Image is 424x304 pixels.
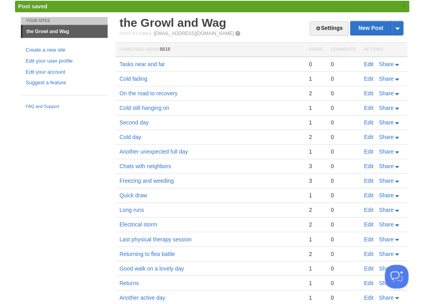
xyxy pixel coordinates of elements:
[331,148,356,155] div: 0
[379,105,393,111] span: Share
[309,250,322,257] div: 2
[119,207,144,213] a: Long runs
[119,134,141,140] a: Cold day
[119,294,165,300] a: Another active day
[331,61,356,68] div: 0
[309,221,322,228] div: 2
[364,105,373,111] a: Edit
[364,207,373,213] a: Edit
[331,75,356,82] div: 0
[18,3,47,9] span: Post saved
[154,31,234,36] a: [EMAIL_ADDRESS][DOMAIN_NAME]
[22,25,108,38] a: the Growl and Wag
[379,134,393,140] span: Share
[309,265,322,272] div: 1
[309,148,322,155] div: 1
[379,294,393,300] span: Share
[119,250,175,257] a: Returning to flea battle
[364,192,373,198] a: Edit
[309,279,322,286] div: 1
[331,265,356,272] div: 0
[26,46,103,54] a: Create a new site
[119,148,188,155] a: Another unexpected full day
[119,192,147,198] a: Quick draw
[350,21,403,35] a: New Post
[331,133,356,141] div: 0
[364,265,373,271] a: Edit
[379,250,393,257] span: Share
[160,46,170,52] span: 8616
[379,236,393,242] span: Share
[331,279,356,286] div: 0
[309,21,348,36] a: Settings
[379,90,393,96] span: Share
[331,177,356,184] div: 0
[331,294,356,301] div: 0
[400,1,407,11] a: ×
[119,31,152,36] span: Post by Email
[309,294,322,301] div: 1
[309,192,322,199] div: 1
[364,134,373,140] a: Edit
[327,43,360,57] th: Comments
[331,221,356,228] div: 0
[379,207,393,213] span: Share
[379,178,393,184] span: Share
[364,250,373,257] a: Edit
[331,250,356,257] div: 0
[379,265,393,271] span: Share
[119,280,139,286] a: Returns
[119,221,157,228] a: Electrical storm
[21,17,108,25] li: Your Sites
[379,76,393,82] span: Share
[331,192,356,199] div: 0
[331,163,356,170] div: 0
[379,163,393,169] span: Share
[26,57,103,65] a: Edit your user profile
[364,119,373,126] a: Edit
[364,280,373,286] a: Edit
[331,206,356,213] div: 0
[119,105,169,111] a: Cold still hanging on
[115,43,305,57] th: Homepage Views
[331,104,356,111] div: 0
[26,79,103,87] a: Suggest a feature
[26,103,103,110] a: FAQ and Support
[331,119,356,126] div: 0
[309,119,322,126] div: 1
[119,61,165,67] a: Tasks near and far
[364,236,373,242] a: Edit
[364,148,373,155] a: Edit
[119,178,174,184] a: Freezing and weeding
[379,192,393,198] span: Share
[385,265,408,288] iframe: Help Scout Beacon - Open
[309,177,322,184] div: 3
[309,104,322,111] div: 1
[119,265,184,271] a: Good walk on a lovely day
[119,163,171,169] a: Chats with neighbors
[119,16,226,29] a: the Growl and Wag
[379,280,393,286] span: Share
[379,221,393,228] span: Share
[379,61,393,67] span: Share
[364,294,373,300] a: Edit
[309,163,322,170] div: 3
[309,61,322,68] div: 0
[364,163,373,169] a: Edit
[309,75,322,82] div: 1
[364,178,373,184] a: Edit
[309,90,322,97] div: 2
[331,90,356,97] div: 0
[379,148,393,155] span: Share
[364,76,373,82] a: Edit
[364,61,373,67] a: Edit
[119,236,192,242] a: Last physical therapy session
[360,43,407,57] th: Actions
[331,235,356,243] div: 0
[26,68,103,76] a: Edit your account
[119,119,149,126] a: Second day
[364,90,373,96] a: Edit
[305,43,326,57] th: Views
[309,206,322,213] div: 2
[119,76,147,82] a: Cold fading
